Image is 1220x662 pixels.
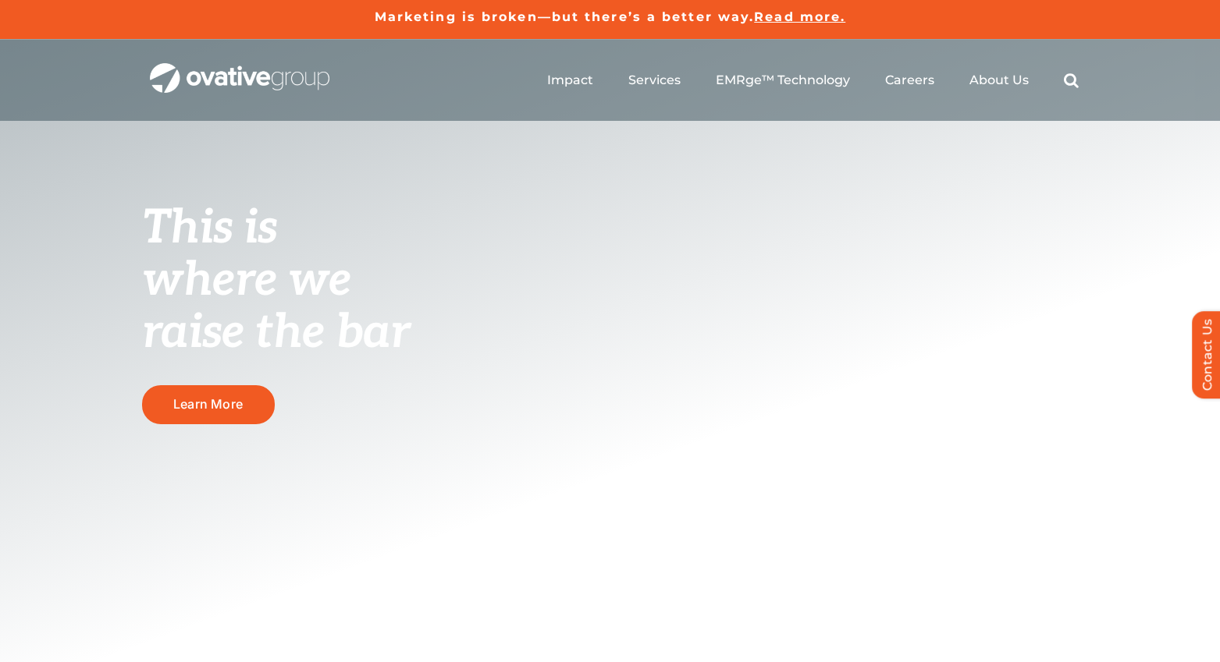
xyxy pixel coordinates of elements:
[150,62,329,76] a: OG_Full_horizontal_WHT
[375,9,755,24] a: Marketing is broken—but there’s a better way.
[885,73,934,88] a: Careers
[547,73,593,88] a: Impact
[754,9,845,24] a: Read more.
[628,73,681,88] a: Services
[1064,73,1079,88] a: Search
[716,73,850,88] a: EMRge™ Technology
[142,385,275,423] a: Learn More
[142,253,410,361] span: where we raise the bar
[969,73,1029,88] a: About Us
[173,397,243,412] span: Learn More
[142,200,278,257] span: This is
[547,55,1079,105] nav: Menu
